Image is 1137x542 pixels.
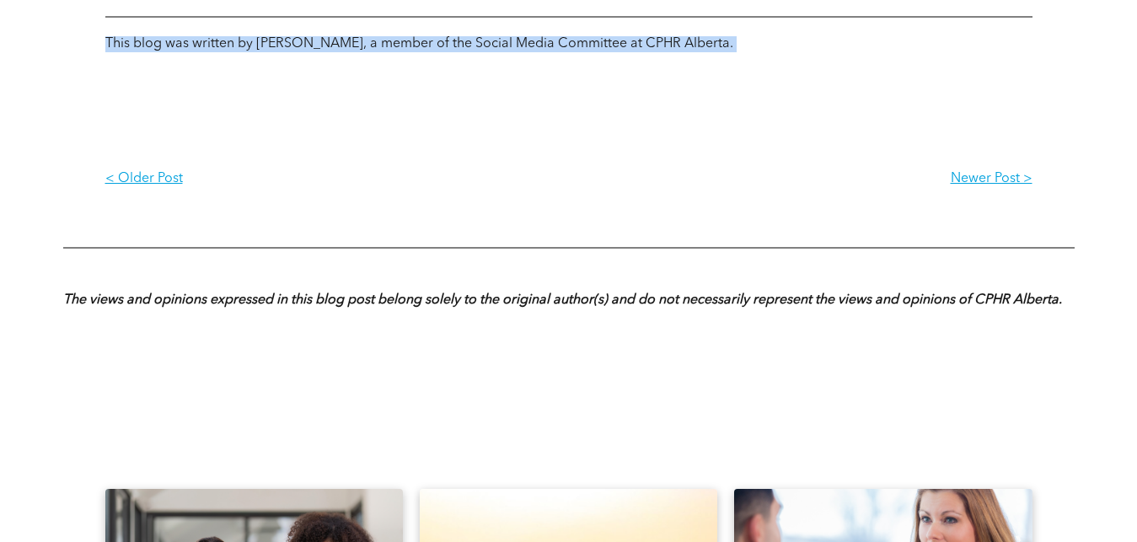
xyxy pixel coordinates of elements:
[569,158,1032,201] a: Newer Post >
[105,171,569,187] p: < Older Post
[105,158,569,201] a: < Older Post
[63,293,1062,307] strong: The views and opinions expressed in this blog post belong solely to the original author(s) and do...
[105,37,733,51] span: This blog was written by [PERSON_NAME], a member of the Social Media Committee at CPHR Alberta.
[569,171,1032,187] p: Newer Post >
